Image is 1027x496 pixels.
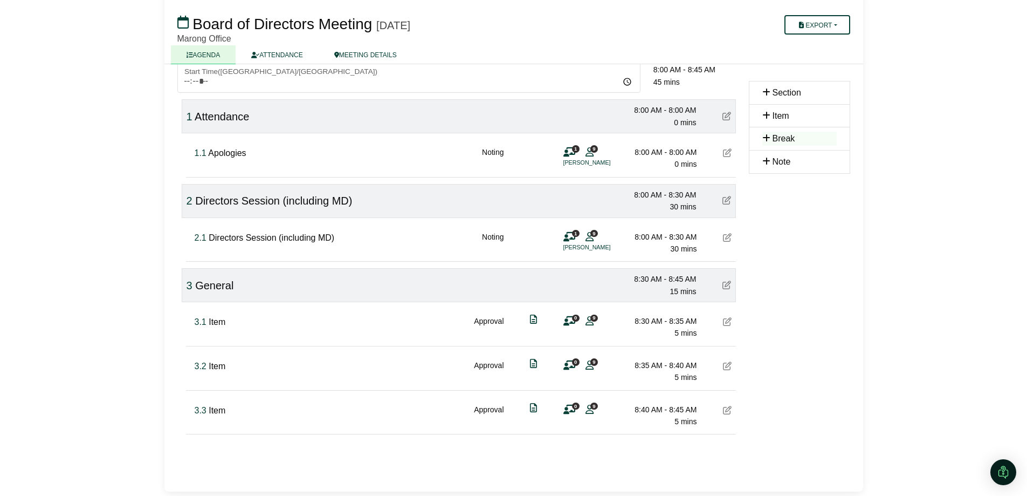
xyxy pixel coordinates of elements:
span: 5 mins [674,329,697,337]
span: 0 [572,403,580,410]
span: 1 [572,230,580,237]
div: 8:00 AM - 8:00 AM [621,104,697,116]
span: General [195,280,233,291]
span: 45 mins [653,78,680,86]
div: 8:35 AM - 8:40 AM [622,359,697,371]
span: Section [773,88,801,97]
div: 8:30 AM - 8:45 AM [621,273,697,285]
span: Apologies [208,148,246,158]
span: 1 [572,145,580,152]
span: Board of Directors Meeting [192,16,372,32]
a: AGENDA [171,45,236,64]
span: 0 [572,315,580,322]
span: 0 mins [674,160,697,168]
span: Item [773,111,789,120]
div: Approval [474,359,504,384]
span: 5 mins [674,373,697,382]
div: Noting [482,146,504,171]
span: 9 [590,230,598,237]
a: ATTENDANCE [236,45,318,64]
div: Approval [474,404,504,428]
span: 30 mins [670,244,697,253]
span: Directors Session (including MD) [195,195,352,207]
span: Click to fine tune number [195,317,206,327]
span: Click to fine tune number [195,233,206,242]
span: 30 mins [670,202,696,211]
span: 9 [590,358,598,365]
span: Click to fine tune number [195,362,206,371]
button: Export [784,15,850,35]
div: 8:00 AM - 8:00 AM [622,146,697,158]
span: 15 mins [670,287,696,296]
span: Click to fine tune number [195,148,206,158]
span: Attendance [195,111,249,123]
li: [PERSON_NAME] [563,243,644,252]
span: 5 mins [674,417,697,426]
span: Directors Session (including MD) [209,233,334,242]
span: 9 [590,145,598,152]
div: 8:00 AM - 8:45 AM [653,64,736,76]
span: Marong Office [177,34,231,43]
span: 9 [590,403,598,410]
span: Note [773,157,791,166]
span: Click to fine tune number [187,280,192,291]
span: 0 mins [674,118,696,127]
span: Click to fine tune number [195,406,206,415]
span: Item [209,406,225,415]
li: [PERSON_NAME] [563,158,644,167]
span: 9 [590,315,598,322]
span: Click to fine tune number [187,111,192,123]
a: MEETING DETAILS [319,45,412,64]
div: Noting [482,231,504,255]
div: 8:00 AM - 8:30 AM [622,231,697,243]
span: 0 [572,358,580,365]
div: 8:40 AM - 8:45 AM [622,404,697,416]
div: [DATE] [376,19,410,32]
span: Click to fine tune number [187,195,192,207]
div: 8:30 AM - 8:35 AM [622,315,697,327]
span: Break [773,134,795,143]
span: Item [209,362,225,371]
div: 8:00 AM - 8:30 AM [621,189,697,201]
div: Approval [474,315,504,339]
div: Open Intercom Messenger [990,459,1016,485]
span: Item [209,317,225,327]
